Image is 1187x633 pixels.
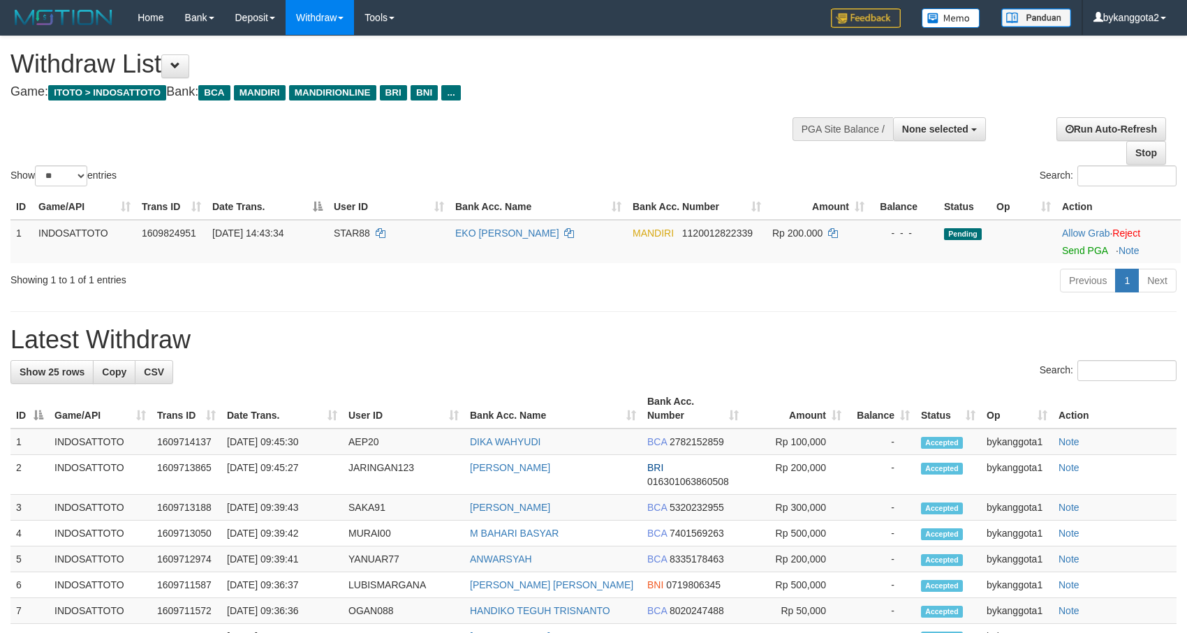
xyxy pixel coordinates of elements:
td: INDOSATTOTO [49,546,152,572]
th: User ID: activate to sort column ascending [328,194,450,220]
span: CSV [144,366,164,378]
a: [PERSON_NAME] [PERSON_NAME] [470,579,633,590]
th: Balance [870,194,938,220]
td: JARINGAN123 [343,455,464,495]
td: Rp 200,000 [744,546,847,572]
td: AEP20 [343,429,464,455]
td: INDOSATTOTO [49,429,152,455]
span: BCA [647,502,667,513]
td: 1609713050 [152,521,221,546]
a: Show 25 rows [10,360,94,384]
a: Note [1059,579,1079,590]
label: Show entries [10,165,117,186]
input: Search: [1077,360,1177,381]
th: Bank Acc. Name: activate to sort column ascending [450,194,627,220]
td: - [847,521,915,546]
th: Amount: activate to sort column ascending [767,194,870,220]
span: 1609824951 [142,228,196,239]
img: Feedback.jpg [831,8,901,28]
td: 4 [10,521,49,546]
a: Run Auto-Refresh [1056,117,1166,141]
td: · [1056,220,1181,263]
td: Rp 100,000 [744,429,847,455]
span: Copy 8335178463 to clipboard [670,553,724,565]
span: Copy 016301063860508 to clipboard [647,476,729,487]
input: Search: [1077,165,1177,186]
th: Op: activate to sort column ascending [981,389,1053,429]
a: CSV [135,360,173,384]
td: [DATE] 09:36:37 [221,572,343,598]
a: Reject [1112,228,1140,239]
th: Trans ID: activate to sort column ascending [152,389,221,429]
span: [DATE] 14:43:34 [212,228,283,239]
td: - [847,455,915,495]
a: [PERSON_NAME] [470,502,550,513]
td: 1609712974 [152,546,221,572]
th: Status [938,194,991,220]
th: Amount: activate to sort column ascending [744,389,847,429]
span: Accepted [921,437,963,449]
th: Bank Acc. Number: activate to sort column ascending [642,389,744,429]
a: Stop [1126,141,1166,165]
span: MANDIRI [234,85,286,100]
th: Action [1056,194,1181,220]
td: 1609711587 [152,572,221,598]
span: MANDIRI [633,228,674,239]
th: Game/API: activate to sort column ascending [49,389,152,429]
th: User ID: activate to sort column ascending [343,389,464,429]
a: M BAHARI BASYAR [470,528,559,539]
span: Accepted [921,502,963,514]
span: BRI [380,85,407,100]
td: INDOSATTOTO [49,495,152,521]
td: bykanggota1 [981,546,1053,572]
span: Copy 1120012822339 to clipboard [682,228,753,239]
a: Previous [1060,269,1116,292]
a: Note [1059,553,1079,565]
td: Rp 50,000 [744,598,847,624]
span: Copy 8020247488 to clipboard [670,605,724,616]
th: Bank Acc. Number: activate to sort column ascending [627,194,767,220]
td: Rp 200,000 [744,455,847,495]
td: [DATE] 09:39:42 [221,521,343,546]
button: None selected [893,117,986,141]
h4: Game: Bank: [10,85,777,99]
a: Note [1059,462,1079,473]
td: 7 [10,598,49,624]
th: Date Trans.: activate to sort column ascending [221,389,343,429]
td: 1609713865 [152,455,221,495]
td: 1 [10,220,33,263]
td: INDOSATTOTO [49,572,152,598]
span: Accepted [921,528,963,540]
td: 5 [10,546,49,572]
span: BCA [198,85,230,100]
td: 1609714137 [152,429,221,455]
td: Rp 500,000 [744,572,847,598]
th: Balance: activate to sort column ascending [847,389,915,429]
a: Note [1119,245,1140,256]
th: Trans ID: activate to sort column ascending [136,194,207,220]
td: 6 [10,572,49,598]
span: STAR88 [334,228,370,239]
td: - [847,495,915,521]
span: BCA [647,528,667,539]
th: ID [10,194,33,220]
span: Accepted [921,606,963,618]
th: Op: activate to sort column ascending [991,194,1056,220]
td: - [847,572,915,598]
td: [DATE] 09:39:43 [221,495,343,521]
td: [DATE] 09:39:41 [221,546,343,572]
td: YANUAR77 [343,546,464,572]
span: Copy [102,366,126,378]
td: 3 [10,495,49,521]
img: panduan.png [1001,8,1071,27]
h1: Latest Withdraw [10,326,1177,354]
span: Show 25 rows [20,366,84,378]
a: HANDIKO TEGUH TRISNANTO [470,605,610,616]
td: bykanggota1 [981,598,1053,624]
span: Accepted [921,580,963,592]
span: BNI [647,579,663,590]
label: Search: [1040,360,1177,381]
td: - [847,429,915,455]
td: Rp 500,000 [744,521,847,546]
a: Copy [93,360,135,384]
